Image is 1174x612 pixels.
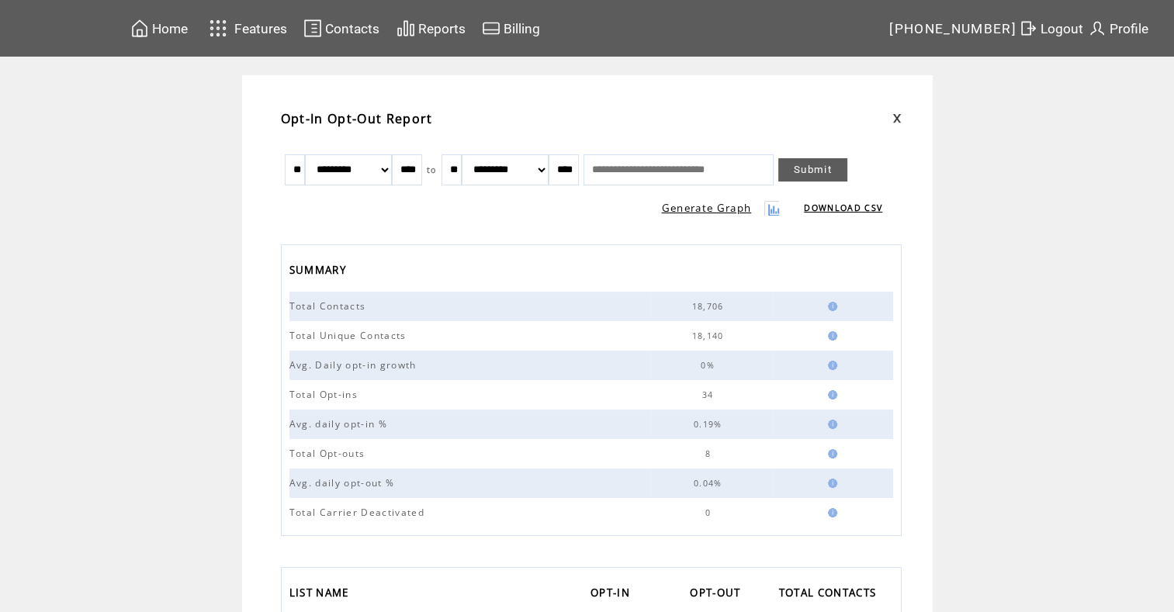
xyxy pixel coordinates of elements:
[394,16,468,40] a: Reports
[152,21,188,36] span: Home
[203,13,290,43] a: Features
[701,360,719,371] span: 0%
[705,507,714,518] span: 0
[1086,16,1151,40] a: Profile
[1016,16,1086,40] a: Logout
[130,19,149,38] img: home.svg
[128,16,190,40] a: Home
[289,259,350,285] span: SUMMARY
[289,447,369,460] span: Total Opt-outs
[662,201,752,215] a: Generate Graph
[823,479,837,488] img: help.gif
[823,420,837,429] img: help.gif
[205,16,232,41] img: features.svg
[289,388,362,401] span: Total Opt-ins
[397,19,415,38] img: chart.svg
[823,508,837,517] img: help.gif
[482,19,500,38] img: creidtcard.svg
[1110,21,1148,36] span: Profile
[303,19,322,38] img: contacts.svg
[823,390,837,399] img: help.gif
[590,582,638,607] a: OPT-IN
[1088,19,1106,38] img: profile.svg
[705,448,714,459] span: 8
[504,21,540,36] span: Billing
[804,202,882,213] a: DOWNLOAD CSV
[823,361,837,370] img: help.gif
[289,299,370,313] span: Total Contacts
[690,582,748,607] a: OPT-OUT
[480,16,542,40] a: Billing
[1041,21,1083,36] span: Logout
[325,21,379,36] span: Contacts
[289,476,399,489] span: Avg. daily opt-out %
[590,582,634,607] span: OPT-IN
[823,331,837,341] img: help.gif
[281,110,433,127] span: Opt-In Opt-Out Report
[778,158,847,182] a: Submit
[289,506,428,519] span: Total Carrier Deactivated
[889,21,1016,36] span: [PHONE_NUMBER]
[301,16,382,40] a: Contacts
[289,417,391,430] span: Avg. daily opt-in %
[427,164,437,175] span: to
[289,582,353,607] span: LIST NAME
[694,478,726,489] span: 0.04%
[690,582,744,607] span: OPT-OUT
[694,419,726,430] span: 0.19%
[779,582,881,607] span: TOTAL CONTACTS
[823,302,837,311] img: help.gif
[289,329,410,342] span: Total Unique Contacts
[289,358,421,372] span: Avg. Daily opt-in growth
[418,21,466,36] span: Reports
[779,582,885,607] a: TOTAL CONTACTS
[1019,19,1037,38] img: exit.svg
[234,21,287,36] span: Features
[692,301,728,312] span: 18,706
[289,582,357,607] a: LIST NAME
[823,449,837,458] img: help.gif
[692,330,728,341] span: 18,140
[702,389,718,400] span: 34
